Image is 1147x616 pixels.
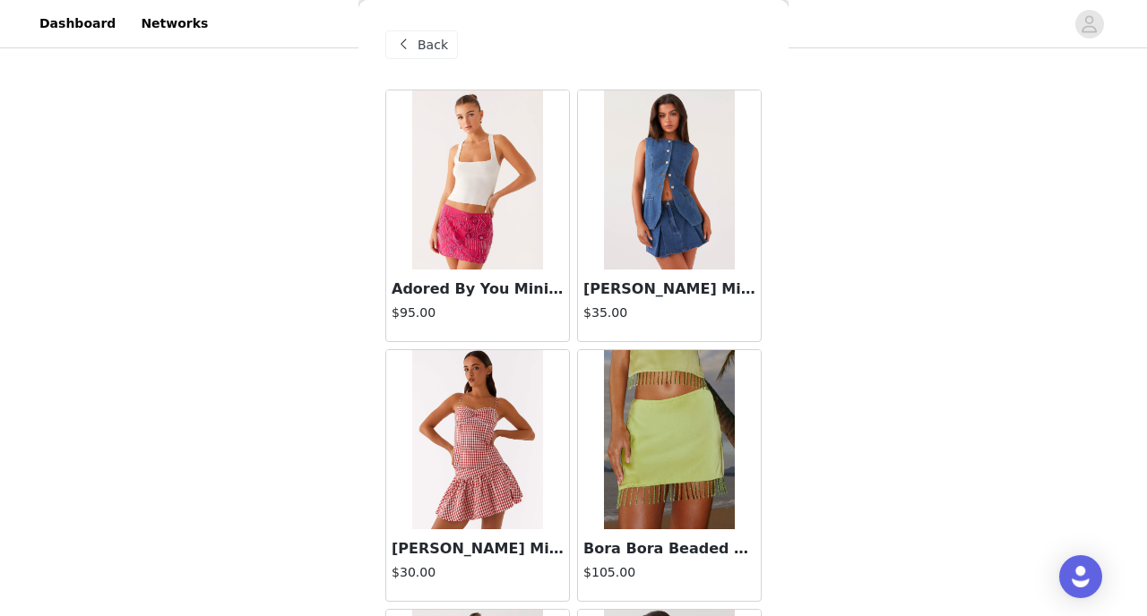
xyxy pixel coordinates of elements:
h4: $105.00 [583,563,755,582]
a: Dashboard [29,4,126,44]
span: Back [418,36,448,55]
img: Ashlyn Denim Mini Skirt - Indigo [604,90,734,269]
h3: Bora Bora Beaded Mini Skirt - Lime [583,538,755,560]
img: Bora Bora Beaded Mini Skirt - Lime [604,350,734,529]
img: Bellamy Mini Skirt - Red Gingham [412,350,542,529]
h4: $95.00 [392,304,564,322]
div: Open Intercom Messenger [1059,555,1102,598]
h4: $35.00 [583,304,755,322]
div: avatar [1081,10,1098,38]
h3: [PERSON_NAME] Mini Skirt - Red Gingham [392,538,564,560]
h3: [PERSON_NAME] Mini Skirt - Indigo [583,278,755,300]
a: Networks [130,4,219,44]
h4: $30.00 [392,563,564,582]
h3: Adored By You Mini Skirt - Fuchsia [392,278,564,300]
img: Adored By You Mini Skirt - Fuchsia [412,90,542,269]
